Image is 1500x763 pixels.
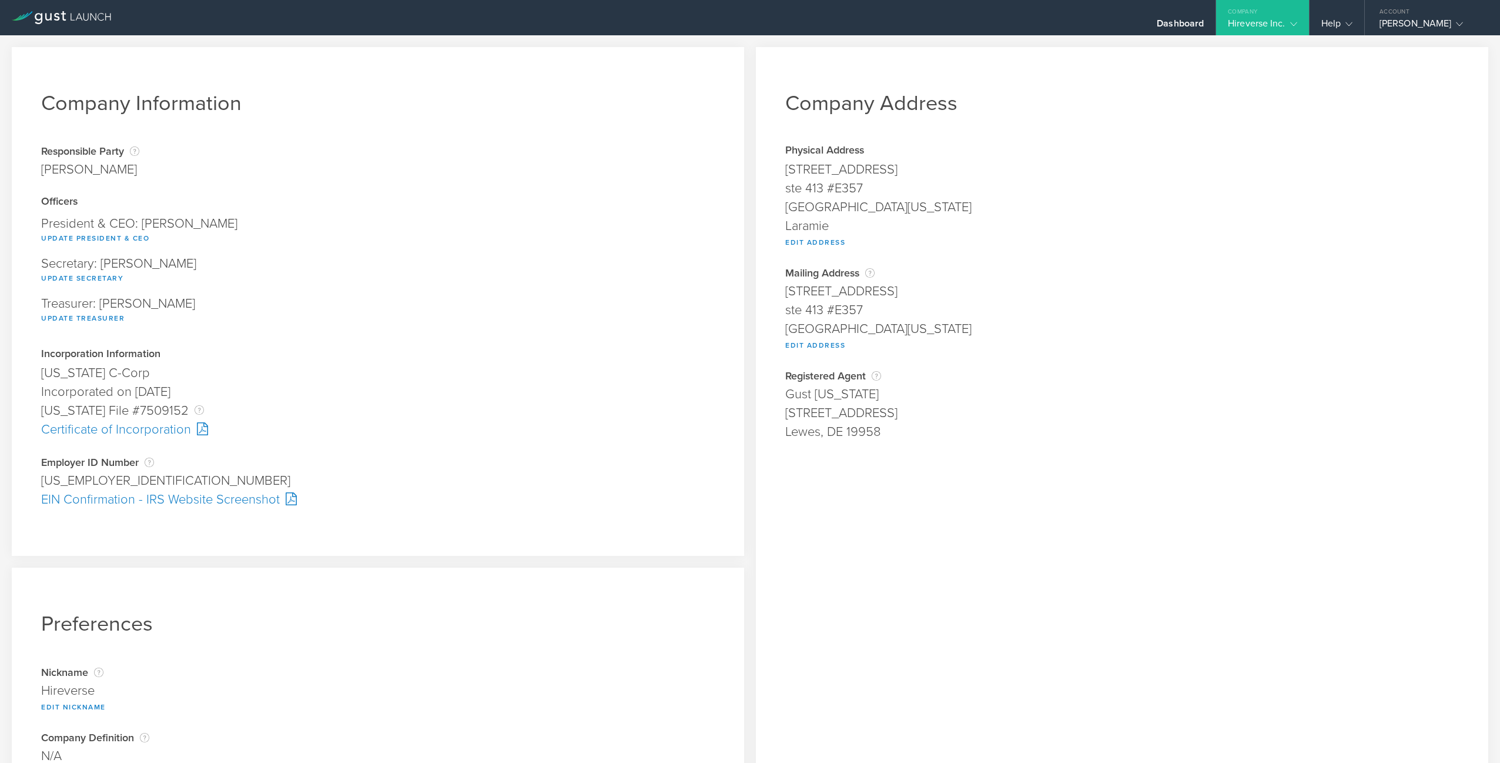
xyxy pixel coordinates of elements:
h1: Company Information [41,91,715,116]
button: Edit Address [785,338,845,352]
div: [US_EMPLOYER_IDENTIFICATION_NUMBER] [41,471,715,490]
button: Update Treasurer [41,311,125,325]
h1: Preferences [41,611,715,637]
div: Physical Address [785,145,1459,157]
iframe: Chat Widget [1441,707,1500,763]
div: Incorporation Information [41,349,715,361]
div: [GEOGRAPHIC_DATA][US_STATE] [785,319,1459,338]
div: [PERSON_NAME] [41,160,139,179]
button: Update President & CEO [41,231,149,245]
div: Responsible Party [41,145,139,157]
button: Edit Address [785,235,845,249]
div: Laramie [785,216,1459,235]
div: Employer ID Number [41,457,715,468]
div: Nickname [41,667,715,678]
div: EIN Confirmation - IRS Website Screenshot [41,490,715,509]
div: [GEOGRAPHIC_DATA][US_STATE] [785,198,1459,216]
div: Registered Agent [785,370,1459,382]
div: [STREET_ADDRESS] [785,160,1459,179]
button: Edit Nickname [41,700,106,714]
div: [STREET_ADDRESS] [785,282,1459,301]
div: Treasurer: [PERSON_NAME] [41,291,715,331]
div: Help [1321,18,1352,35]
div: ste 413 #E357 [785,301,1459,319]
div: [US_STATE] File #7509152 [41,401,715,420]
button: Update Secretary [41,271,123,285]
div: ste 413 #E357 [785,179,1459,198]
div: Company Definition [41,732,715,744]
div: Hireverse [41,681,715,700]
div: [US_STATE] C-Corp [41,364,715,382]
div: Certificate of Incorporation [41,420,715,439]
div: Secretary: [PERSON_NAME] [41,251,715,291]
div: Hireverse Inc. [1228,18,1297,35]
div: Dashboard [1157,18,1204,35]
div: Incorporated on [DATE] [41,382,715,401]
h1: Company Address [785,91,1459,116]
div: Lewes, DE 19958 [785,422,1459,441]
div: [STREET_ADDRESS] [785,404,1459,422]
div: Mailing Address [785,267,1459,279]
div: Gust [US_STATE] [785,385,1459,404]
div: Officers [41,196,715,208]
div: [PERSON_NAME] [1380,18,1479,35]
div: President & CEO: [PERSON_NAME] [41,211,715,251]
